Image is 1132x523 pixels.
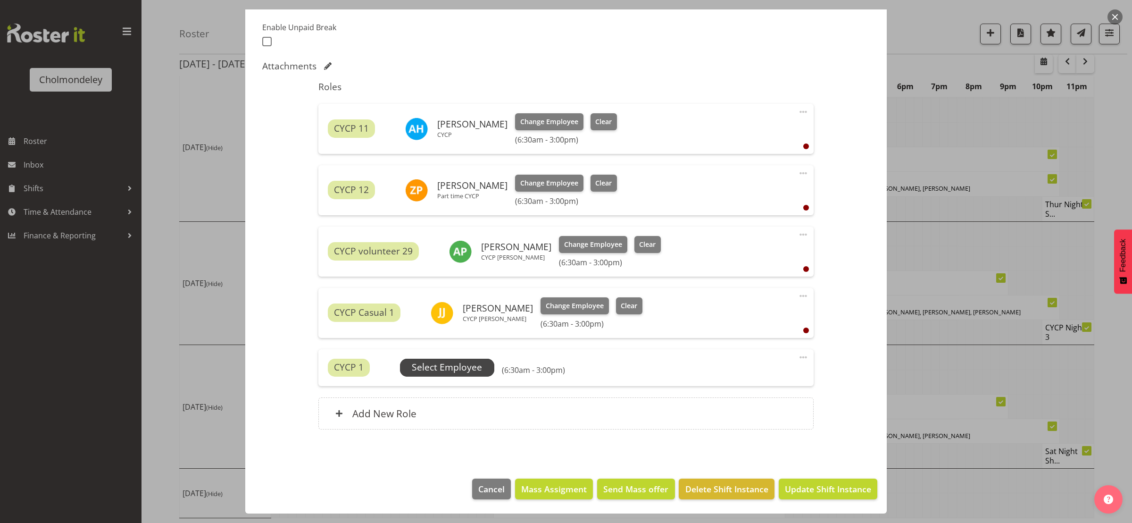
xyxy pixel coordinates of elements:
[595,178,612,188] span: Clear
[564,239,622,250] span: Change Employee
[502,365,565,375] h6: (6:30am - 3:00pm)
[431,302,453,324] img: jan-jonatan-jachowitz11625.jpg
[521,483,587,495] span: Mass Assigment
[334,245,413,258] span: CYCP volunteer 29
[803,328,809,333] div: User is clocked out
[541,297,609,314] button: Change Employee
[262,22,406,33] label: Enable Unpaid Break
[685,483,768,495] span: Delete Shift Instance
[481,242,551,252] h6: [PERSON_NAME]
[318,81,813,93] h5: Roles
[515,113,583,130] button: Change Employee
[515,479,593,499] button: Mass Assigment
[334,361,364,374] span: CYCP 1
[515,175,583,192] button: Change Employee
[559,258,661,267] h6: (6:30am - 3:00pm)
[352,407,416,420] h6: Add New Role
[515,135,617,144] h6: (6:30am - 3:00pm)
[639,239,656,250] span: Clear
[412,361,482,374] span: Select Employee
[478,483,505,495] span: Cancel
[541,319,642,329] h6: (6:30am - 3:00pm)
[1114,229,1132,294] button: Feedback - Show survey
[591,175,617,192] button: Clear
[437,192,508,200] p: Part time CYCP
[262,60,316,72] h5: Attachments
[803,266,809,272] div: User is clocked out
[463,303,533,313] h6: [PERSON_NAME]
[437,119,508,129] h6: [PERSON_NAME]
[597,479,674,499] button: Send Mass offer
[779,479,877,499] button: Update Shift Instance
[520,178,578,188] span: Change Employee
[520,117,578,127] span: Change Employee
[405,179,428,202] img: zoe-palmer10907.jpg
[1104,495,1113,504] img: help-xxl-2.png
[472,479,511,499] button: Cancel
[595,117,612,127] span: Clear
[515,196,617,206] h6: (6:30am - 3:00pm)
[559,236,627,253] button: Change Employee
[546,301,604,311] span: Change Employee
[803,205,809,211] div: User is clocked out
[679,479,774,499] button: Delete Shift Instance
[405,118,428,140] img: alexzarn-harmer11855.jpg
[803,143,809,149] div: User is clocked out
[437,180,508,191] h6: [PERSON_NAME]
[785,483,871,495] span: Update Shift Instance
[591,113,617,130] button: Clear
[437,131,508,138] p: CYCP
[616,297,643,314] button: Clear
[334,122,369,135] span: CYCP 11
[1119,239,1127,272] span: Feedback
[334,183,369,197] span: CYCP 12
[481,253,551,261] p: CYCP [PERSON_NAME]
[463,315,533,322] p: CYCP [PERSON_NAME]
[449,240,472,263] img: amelie-paroll11627.jpg
[334,306,394,320] span: CYCP Casual 1
[634,236,661,253] button: Clear
[603,483,668,495] span: Send Mass offer
[621,301,637,311] span: Clear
